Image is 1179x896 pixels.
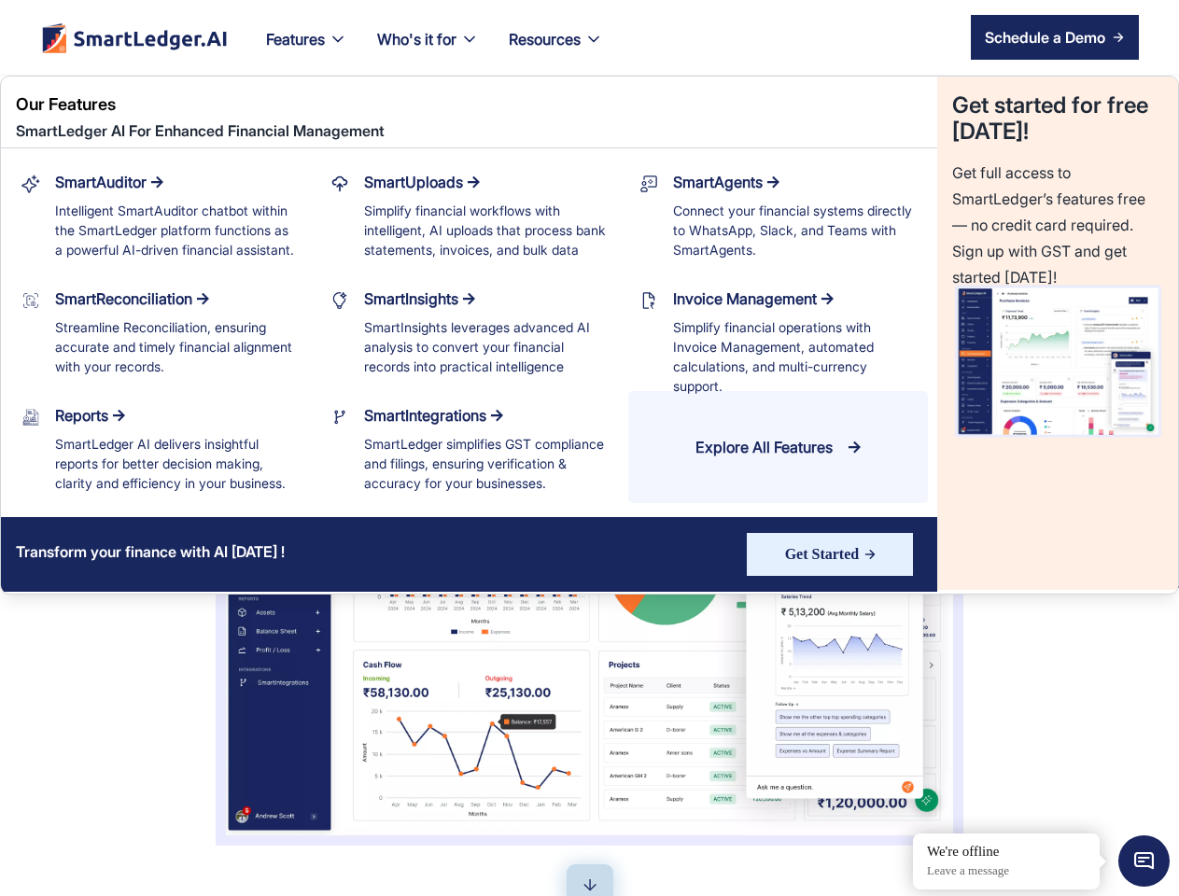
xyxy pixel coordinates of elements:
div: Invoice Management [673,286,817,312]
a: Schedule a Demo [971,15,1139,60]
div: SmartLedger simplifies GST compliance and filings, ensuring verification & accuracy for your busi... [364,434,608,493]
a: SmartAuditorIntelligent SmartAuditor chatbot within the SmartLedger platform functions as a power... [10,158,310,270]
div: SmartUploads [364,169,463,195]
div: Resources [494,26,618,75]
div: Intelligent SmartAuditor chatbot within the SmartLedger platform functions as a powerful AI-drive... [55,201,299,259]
a: Invoice ManagementSimplify financial operations with Invoice Management, automated calculations, ... [628,274,928,386]
div: Connect your financial systems directly to WhatsApp, Slack, and Teams with SmartAgents. [673,201,917,259]
div: We're offline [927,843,1086,861]
a: SmartUploadsSimplify financial workflows with intelligent, AI uploads that process bank statement... [319,158,619,270]
img: Arrow Right Blue [864,549,876,560]
a: Get Started [746,532,914,577]
div: Simplify financial workflows with intelligent, AI uploads that process bank statements, invoices,... [364,201,608,259]
a: Explore All Features [628,391,928,503]
div: SmartAuditor [55,169,147,195]
div: Streamline Reconciliation, ensuring accurate and timely financial alignment with your records. [55,317,299,376]
a: ReportsSmartLedger AI delivers insightful reports for better decision making, clarity and efficie... [10,391,310,503]
div: SmartReconciliation [55,286,192,312]
div: Our Features [16,91,937,118]
div: SmartIntegrations [364,402,486,428]
img: arrow right icon [1113,32,1124,43]
img: footer logo [40,22,229,53]
div: Resources [509,26,581,52]
div: Features [251,26,362,75]
p: Leave a message [927,863,1086,879]
div: SmartInsights leverages advanced AI analysis to convert your financial records into practical int... [364,317,608,376]
div: Who's it for [362,26,494,75]
div: SmartAgents [673,169,763,195]
div: Get started for free [DATE]! [952,92,1164,145]
a: SmartIntegrationsSmartLedger simplifies GST compliance and filings, ensuring verification & accur... [319,391,619,503]
span: Chat Widget [1118,835,1170,887]
div: Transform your finance with AI [DATE] ! [1,524,300,586]
a: SmartReconciliationStreamline Reconciliation, ensuring accurate and timely financial alignment wi... [10,274,310,386]
a: SmartAgentsConnect your financial systems directly to WhatsApp, Slack, and Teams with SmartAgents. [628,158,928,270]
div: SmartLedger AI delivers insightful reports for better decision making, clarity and efficiency in ... [55,434,299,493]
div: Schedule a Demo [985,26,1105,49]
div: Features [266,26,325,52]
div: Get Started [785,541,860,567]
div: Reports [55,402,108,428]
a: SmartInsightsSmartInsights leverages advanced AI analysis to convert your financial records into ... [319,274,619,386]
div: Get full access to SmartLedger’s features free — no credit card required. Sign up with GST and ge... [952,160,1164,231]
img: down-arrow [579,874,601,896]
div: SmartLedger AI For Enhanced Financial Management [16,118,937,147]
div: Simplify financial operations with Invoice Management, automated calculations, and multi-currency... [673,317,917,396]
a: home [40,22,229,53]
div: Who's it for [377,26,456,52]
div: Explore All Features [695,434,833,460]
div: SmartInsights [364,286,458,312]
